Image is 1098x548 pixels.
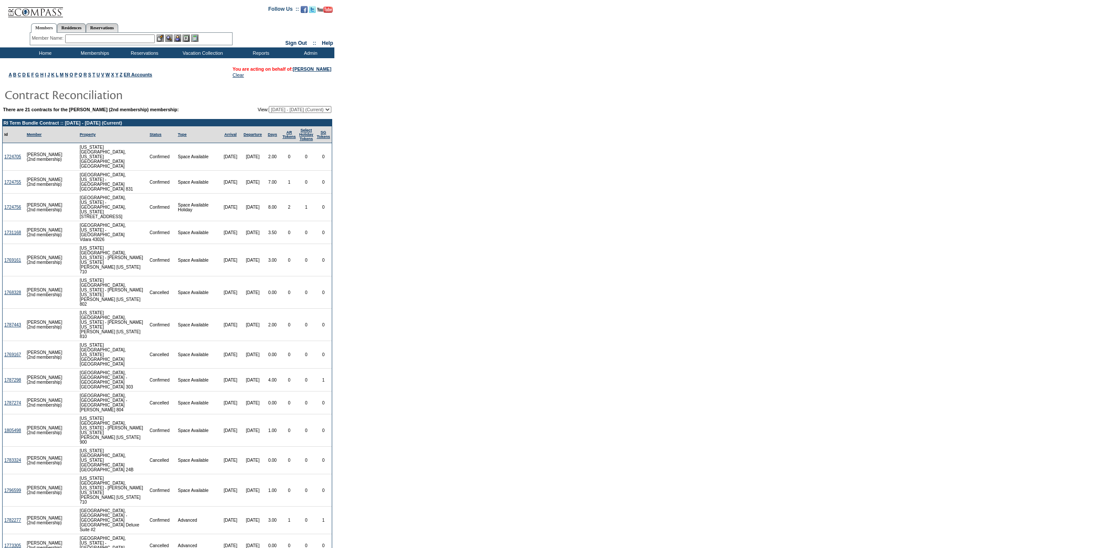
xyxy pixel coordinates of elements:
[4,378,21,382] a: 1787298
[220,341,241,369] td: [DATE]
[264,194,281,221] td: 8.00
[157,34,164,42] img: b_edit.gif
[283,130,296,139] a: ARTokens
[315,309,332,341] td: 0
[220,309,241,341] td: [DATE]
[4,290,21,295] a: 1768328
[281,391,298,414] td: 0
[264,309,281,341] td: 2.00
[220,244,241,276] td: [DATE]
[176,171,220,194] td: Space Available
[25,171,64,194] td: [PERSON_NAME] (2nd membership)
[25,309,64,341] td: [PERSON_NAME] (2nd membership)
[317,130,330,139] a: SGTokens
[150,132,162,137] a: Status
[241,244,264,276] td: [DATE]
[148,244,176,276] td: Confirmed
[268,5,299,16] td: Follow Us ::
[4,86,177,103] img: pgTtlContractReconciliation.gif
[124,72,152,77] a: ER Accounts
[317,6,333,13] img: Subscribe to our YouTube Channel
[148,194,176,221] td: Confirmed
[13,72,16,77] a: B
[298,171,315,194] td: 0
[25,414,64,447] td: [PERSON_NAME] (2nd membership)
[25,507,64,534] td: [PERSON_NAME] (2nd membership)
[4,205,21,210] a: 1724756
[35,72,39,77] a: G
[78,507,148,534] td: [GEOGRAPHIC_DATA], [GEOGRAPHIC_DATA] - [GEOGRAPHIC_DATA] [GEOGRAPHIC_DATA] Deluxe Suite #2
[298,143,315,171] td: 0
[220,447,241,474] td: [DATE]
[264,474,281,507] td: 1.00
[25,143,64,171] td: [PERSON_NAME] (2nd membership)
[32,34,65,42] div: Member Name:
[235,106,331,113] td: View:
[298,391,315,414] td: 0
[298,276,315,309] td: 0
[148,171,176,194] td: Confirmed
[241,414,264,447] td: [DATE]
[264,507,281,534] td: 3.00
[78,276,148,309] td: [US_STATE][GEOGRAPHIC_DATA], [US_STATE] - [PERSON_NAME] [US_STATE] [PERSON_NAME] [US_STATE] 802
[4,154,21,159] a: 1724705
[148,369,176,391] td: Confirmed
[174,34,181,42] img: Impersonate
[176,244,220,276] td: Space Available
[25,221,64,244] td: [PERSON_NAME] (2nd membership)
[4,428,21,433] a: 1805498
[4,352,21,357] a: 1769167
[281,474,298,507] td: 0
[301,6,308,13] img: Become our fan on Facebook
[176,341,220,369] td: Space Available
[27,132,42,137] a: Member
[315,194,332,221] td: 0
[264,171,281,194] td: 7.00
[18,72,21,77] a: C
[233,66,331,72] span: You are acting on behalf of:
[176,194,220,221] td: Space Available Holiday
[313,40,316,46] span: ::
[220,143,241,171] td: [DATE]
[31,23,57,33] a: Members
[78,309,148,341] td: [US_STATE][GEOGRAPHIC_DATA], [US_STATE] - [PERSON_NAME] [US_STATE] [PERSON_NAME] [US_STATE] 810
[241,369,264,391] td: [DATE]
[120,72,123,77] a: Z
[78,244,148,276] td: [US_STATE][GEOGRAPHIC_DATA], [US_STATE] - [PERSON_NAME] [US_STATE] [PERSON_NAME] [US_STATE] 710
[235,47,285,58] td: Reports
[176,414,220,447] td: Space Available
[148,391,176,414] td: Cancelled
[241,171,264,194] td: [DATE]
[148,143,176,171] td: Confirmed
[281,507,298,534] td: 1
[25,244,64,276] td: [PERSON_NAME] (2nd membership)
[25,369,64,391] td: [PERSON_NAME] (2nd membership)
[315,171,332,194] td: 0
[220,194,241,221] td: [DATE]
[298,447,315,474] td: 0
[78,143,148,171] td: [US_STATE][GEOGRAPHIC_DATA], [US_STATE][GEOGRAPHIC_DATA] [GEOGRAPHIC_DATA]
[220,507,241,534] td: [DATE]
[111,72,114,77] a: X
[264,276,281,309] td: 0.00
[4,258,21,263] a: 1769161
[264,244,281,276] td: 3.00
[88,72,91,77] a: S
[281,369,298,391] td: 0
[241,221,264,244] td: [DATE]
[285,40,307,46] a: Sign Out
[3,107,179,112] b: There are 21 contracts for the [PERSON_NAME] (2nd membership) membership:
[148,221,176,244] td: Confirmed
[264,414,281,447] td: 1.00
[25,391,64,414] td: [PERSON_NAME] (2nd membership)
[69,72,73,77] a: O
[281,414,298,447] td: 0
[4,180,21,185] a: 1724755
[281,341,298,369] td: 0
[264,447,281,474] td: 0.00
[4,401,21,405] a: 1787274
[264,391,281,414] td: 0.00
[298,369,315,391] td: 0
[78,369,148,391] td: [GEOGRAPHIC_DATA], [GEOGRAPHIC_DATA] - [GEOGRAPHIC_DATA] [GEOGRAPHIC_DATA] 303
[84,72,87,77] a: R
